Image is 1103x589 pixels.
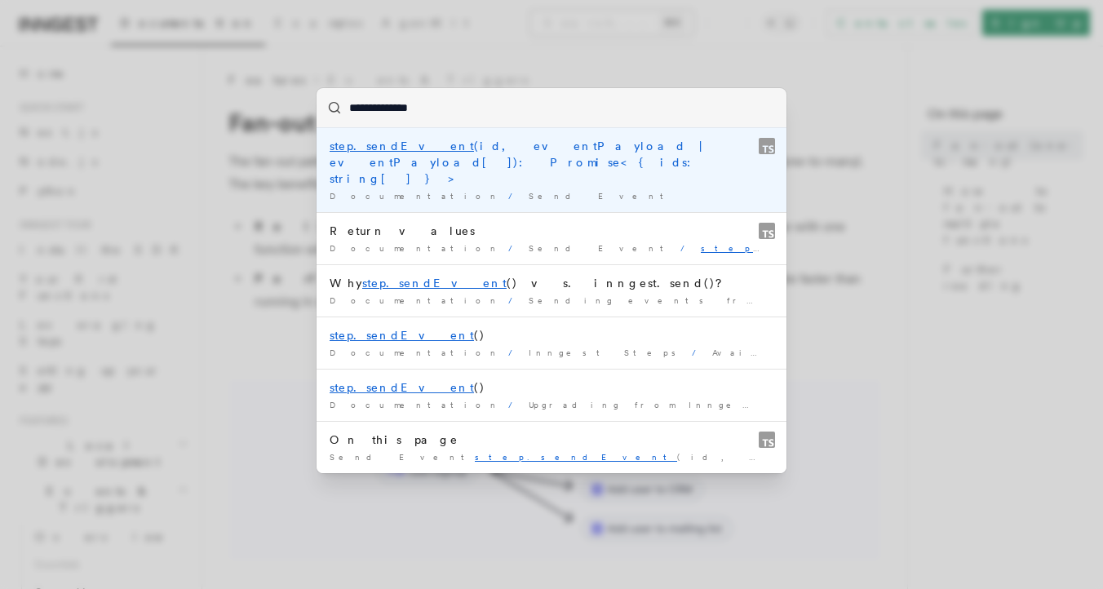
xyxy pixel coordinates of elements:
span: Documentation [330,400,502,410]
div: (id, eventPayload | eventPayload[]): Promise<{ ids: string[] }> [330,138,773,187]
span: Documentation [330,191,502,201]
mark: step.sendEvent [330,329,474,342]
mark: step.sendEvent [362,277,507,290]
span: Inngest Steps [529,348,685,357]
span: / [508,295,522,305]
span: Send Event [529,191,674,201]
span: / [692,348,706,357]
span: / [508,191,522,201]
span: / [508,243,522,253]
div: () [330,379,773,396]
div: Send Event (id, eventPayload | eventPayload … [330,451,773,463]
span: / [680,243,694,253]
span: Upgrading from Inngest SDK v2 to v3 [529,400,948,410]
div: Why () vs. inngest.send()? [330,275,773,291]
span: Documentation [330,348,502,357]
mark: step.sendEvent [475,452,677,462]
span: Sending events from functions [529,295,892,305]
span: Documentation [330,243,502,253]
div: On this page [330,432,773,448]
span: Available Step Methods [712,348,980,357]
div: Return values [330,223,773,239]
mark: step.sendEvent [330,139,474,153]
span: Send Event [529,243,674,253]
mark: step.sendEvent [330,381,474,394]
span: / [508,348,522,357]
mark: step.sendEvent [701,243,903,253]
span: / [508,400,522,410]
span: Documentation [330,295,502,305]
div: () [330,327,773,343]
